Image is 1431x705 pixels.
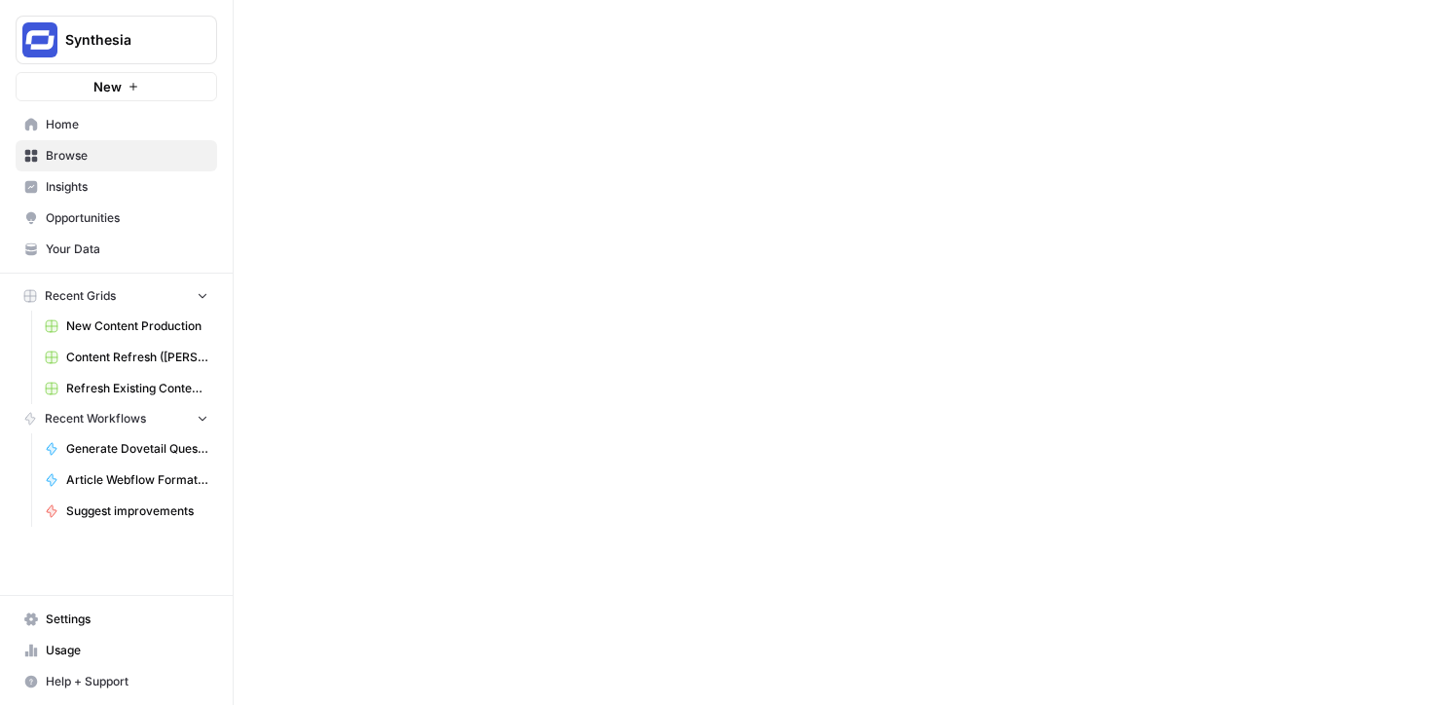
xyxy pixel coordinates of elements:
a: Refresh Existing Content (1) [36,373,217,404]
span: Help + Support [46,673,208,690]
span: New [93,77,122,96]
button: Help + Support [16,666,217,697]
a: Browse [16,140,217,171]
span: Refresh Existing Content (1) [66,380,208,397]
span: Content Refresh ([PERSON_NAME]) [66,349,208,366]
span: Insights [46,178,208,196]
a: Content Refresh ([PERSON_NAME]) [36,342,217,373]
img: Synthesia Logo [22,22,57,57]
span: Usage [46,642,208,659]
span: Settings [46,611,208,628]
a: Usage [16,635,217,666]
button: Recent Grids [16,281,217,311]
span: Synthesia [65,30,183,50]
span: Browse [46,147,208,165]
span: New Content Production [66,317,208,335]
a: Opportunities [16,203,217,234]
span: Opportunities [46,209,208,227]
span: Recent Workflows [45,410,146,427]
a: Suggest improvements [36,496,217,527]
a: Article Webflow Formatter [36,464,217,496]
button: Recent Workflows [16,404,217,433]
span: Your Data [46,241,208,258]
span: Article Webflow Formatter [66,471,208,489]
a: Home [16,109,217,140]
button: New [16,72,217,101]
button: Workspace: Synthesia [16,16,217,64]
a: New Content Production [36,311,217,342]
a: Settings [16,604,217,635]
span: Home [46,116,208,133]
span: Recent Grids [45,287,116,305]
a: Generate Dovetail Questions [36,433,217,464]
span: Suggest improvements [66,502,208,520]
span: Generate Dovetail Questions [66,440,208,458]
a: Insights [16,171,217,203]
a: Your Data [16,234,217,265]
